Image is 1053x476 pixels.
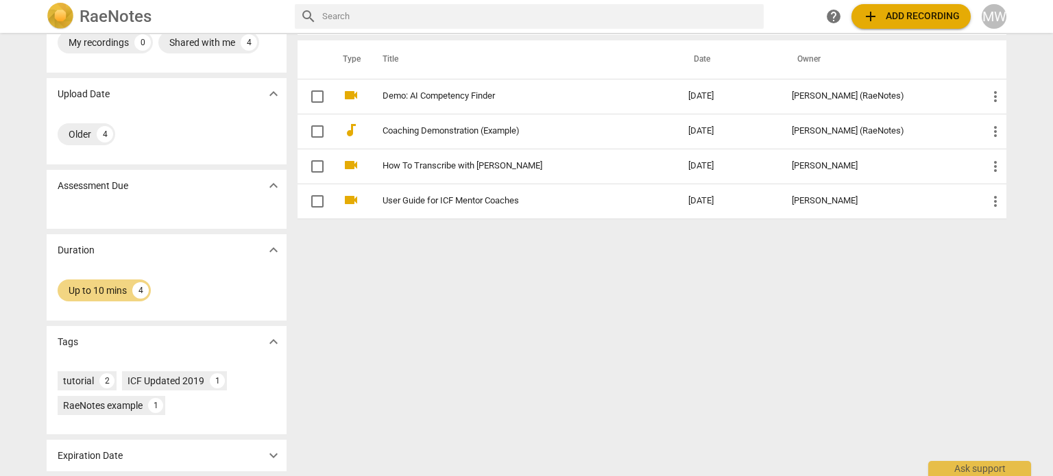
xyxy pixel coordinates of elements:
div: 2 [99,373,114,388]
span: expand_more [265,86,282,102]
div: Older [69,127,91,141]
span: Add recording [862,8,960,25]
span: expand_more [265,242,282,258]
td: [DATE] [677,184,781,218]
td: [DATE] [677,149,781,184]
button: Show more [263,175,284,196]
span: videocam [343,157,359,173]
span: more_vert [987,193,1004,210]
h2: RaeNotes [80,7,152,26]
span: more_vert [987,123,1004,140]
th: Type [332,40,366,79]
span: videocam [343,87,359,103]
div: [PERSON_NAME] [792,161,965,171]
td: [DATE] [677,79,781,114]
span: expand_more [265,447,282,464]
p: Expiration Date [58,449,123,463]
span: more_vert [987,88,1004,105]
a: LogoRaeNotes [47,3,284,30]
div: RaeNotes example [63,399,143,412]
div: 4 [97,126,113,142]
span: audiotrack [343,122,359,138]
div: 0 [134,34,151,51]
a: Demo: AI Competency Finder [383,91,639,101]
div: 4 [132,282,149,299]
div: Shared with me [169,36,235,49]
span: help [825,8,842,25]
span: more_vert [987,158,1004,175]
div: Ask support [928,461,1031,476]
div: ICF Updated 2019 [128,374,204,388]
img: Logo [47,3,74,30]
p: Upload Date [58,87,110,101]
input: Search [322,5,758,27]
th: Owner [781,40,976,79]
div: 4 [241,34,257,51]
div: Up to 10 mins [69,284,127,297]
div: 1 [148,398,163,413]
th: Date [677,40,781,79]
div: [PERSON_NAME] (RaeNotes) [792,126,965,136]
span: videocam [343,192,359,208]
td: [DATE] [677,114,781,149]
div: 1 [210,373,225,388]
div: [PERSON_NAME] (RaeNotes) [792,91,965,101]
th: Title [366,40,677,79]
button: Upload [851,4,971,29]
p: Assessment Due [58,179,128,193]
a: How To Transcribe with [PERSON_NAME] [383,161,639,171]
span: add [862,8,879,25]
a: User Guide for ICF Mentor Coaches [383,196,639,206]
span: expand_more [265,334,282,350]
p: Duration [58,243,95,258]
a: Coaching Demonstration (Example) [383,126,639,136]
button: Show more [263,331,284,352]
button: Show more [263,84,284,104]
button: MW [982,4,1006,29]
button: Show more [263,445,284,466]
span: search [300,8,317,25]
div: My recordings [69,36,129,49]
div: tutorial [63,374,94,388]
span: expand_more [265,177,282,194]
button: Show more [263,240,284,260]
div: [PERSON_NAME] [792,196,965,206]
a: Help [821,4,846,29]
p: Tags [58,335,78,349]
